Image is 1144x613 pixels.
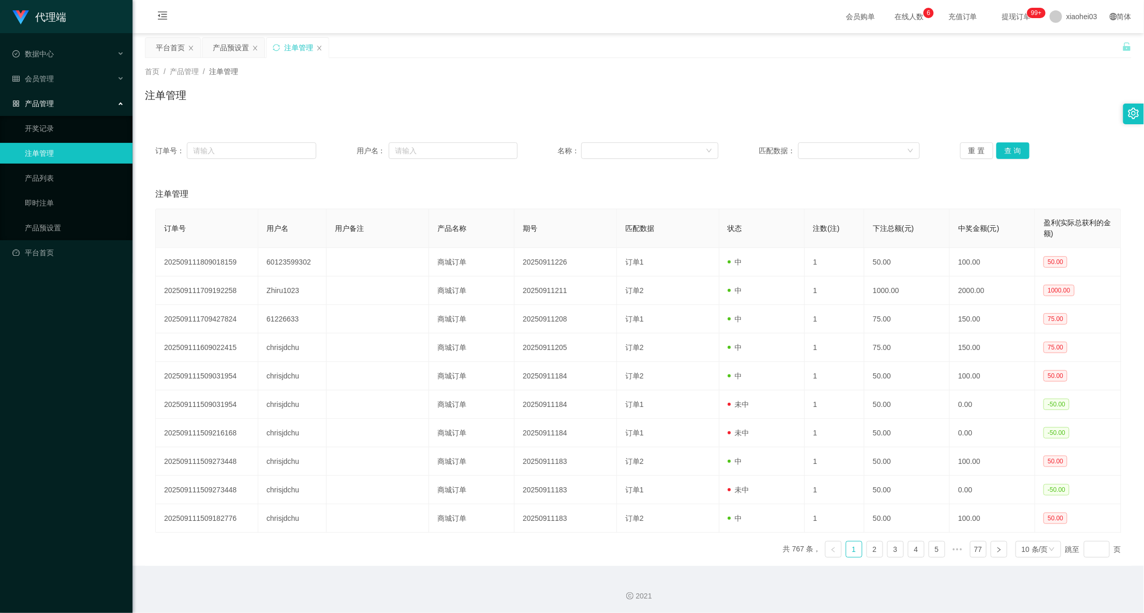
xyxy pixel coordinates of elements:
[164,67,166,76] span: /
[950,248,1035,276] td: 100.00
[728,343,742,352] span: 中
[429,333,515,362] td: 商城订单
[12,75,54,83] span: 会员管理
[1044,513,1067,524] span: 50.00
[1128,108,1139,119] i: 图标: setting
[1027,8,1046,18] sup: 1174
[156,248,258,276] td: 202509111809018159
[728,315,742,323] span: 中
[728,258,742,266] span: 中
[1044,370,1067,382] span: 50.00
[12,50,54,58] span: 数据中心
[335,224,364,232] span: 用户备注
[156,276,258,305] td: 202509111709192258
[141,591,1136,602] div: 2021
[267,224,288,232] span: 用户名
[864,362,950,390] td: 50.00
[923,8,934,18] sup: 6
[759,145,798,156] span: 匹配数据：
[429,248,515,276] td: 商城订单
[950,419,1035,447] td: 0.00
[187,142,316,159] input: 请输入
[887,541,904,558] li: 3
[1044,484,1069,495] span: -50.00
[728,372,742,380] span: 中
[515,447,617,476] td: 20250911183
[950,447,1035,476] td: 100.00
[213,38,249,57] div: 产品预设置
[950,362,1035,390] td: 100.00
[284,38,313,57] div: 注单管理
[929,542,945,557] a: 5
[156,38,185,57] div: 平台首页
[209,67,238,76] span: 注单管理
[252,45,258,51] i: 图标: close
[316,45,322,51] i: 图标: close
[156,447,258,476] td: 202509111509273448
[156,390,258,419] td: 202509111509031954
[949,541,966,558] li: 向后 5 页
[864,504,950,533] td: 50.00
[929,541,945,558] li: 5
[429,419,515,447] td: 商城订单
[830,547,837,553] i: 图标: left
[908,541,925,558] li: 4
[907,148,914,155] i: 图标: down
[258,333,327,362] td: chrisjdchu
[867,542,883,557] a: 2
[805,276,864,305] td: 1
[625,486,644,494] span: 订单1
[706,148,712,155] i: 图标: down
[971,542,986,557] a: 77
[1044,313,1067,325] span: 75.00
[357,145,389,156] span: 用户名：
[728,224,742,232] span: 状态
[950,276,1035,305] td: 2000.00
[805,390,864,419] td: 1
[996,547,1002,553] i: 图标: right
[25,217,124,238] a: 产品预设置
[1044,399,1069,410] span: -50.00
[164,224,186,232] span: 订单号
[515,419,617,447] td: 20250911184
[523,224,537,232] span: 期号
[145,1,180,34] i: 图标: menu-fold
[25,118,124,139] a: 开奖记录
[625,315,644,323] span: 订单1
[996,142,1030,159] button: 查 询
[1065,541,1121,558] div: 跳至 页
[12,75,20,82] i: 图标: table
[864,419,950,447] td: 50.00
[12,50,20,57] i: 图标: check-circle-o
[1110,13,1117,20] i: 图标: global
[864,305,950,333] td: 75.00
[950,504,1035,533] td: 100.00
[805,476,864,504] td: 1
[156,305,258,333] td: 202509111709427824
[258,476,327,504] td: chrisjdchu
[429,305,515,333] td: 商城订单
[558,145,581,156] span: 名称：
[12,100,20,107] i: 图标: appstore-o
[188,45,194,51] i: 图标: close
[625,224,654,232] span: 匹配数据
[156,362,258,390] td: 202509111509031954
[258,390,327,419] td: chrisjdchu
[805,362,864,390] td: 1
[970,541,987,558] li: 77
[625,286,644,295] span: 订单2
[728,457,742,465] span: 中
[258,447,327,476] td: chrisjdchu
[25,143,124,164] a: 注单管理
[273,44,280,51] i: 图标: sync
[960,142,993,159] button: 重 置
[12,12,66,21] a: 代理端
[145,87,186,103] h1: 注单管理
[1122,42,1132,51] i: 图标: unlock
[1022,542,1048,557] div: 10 条/页
[805,504,864,533] td: 1
[515,305,617,333] td: 20250911208
[625,429,644,437] span: 订单1
[515,362,617,390] td: 20250911184
[813,224,840,232] span: 注数(注)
